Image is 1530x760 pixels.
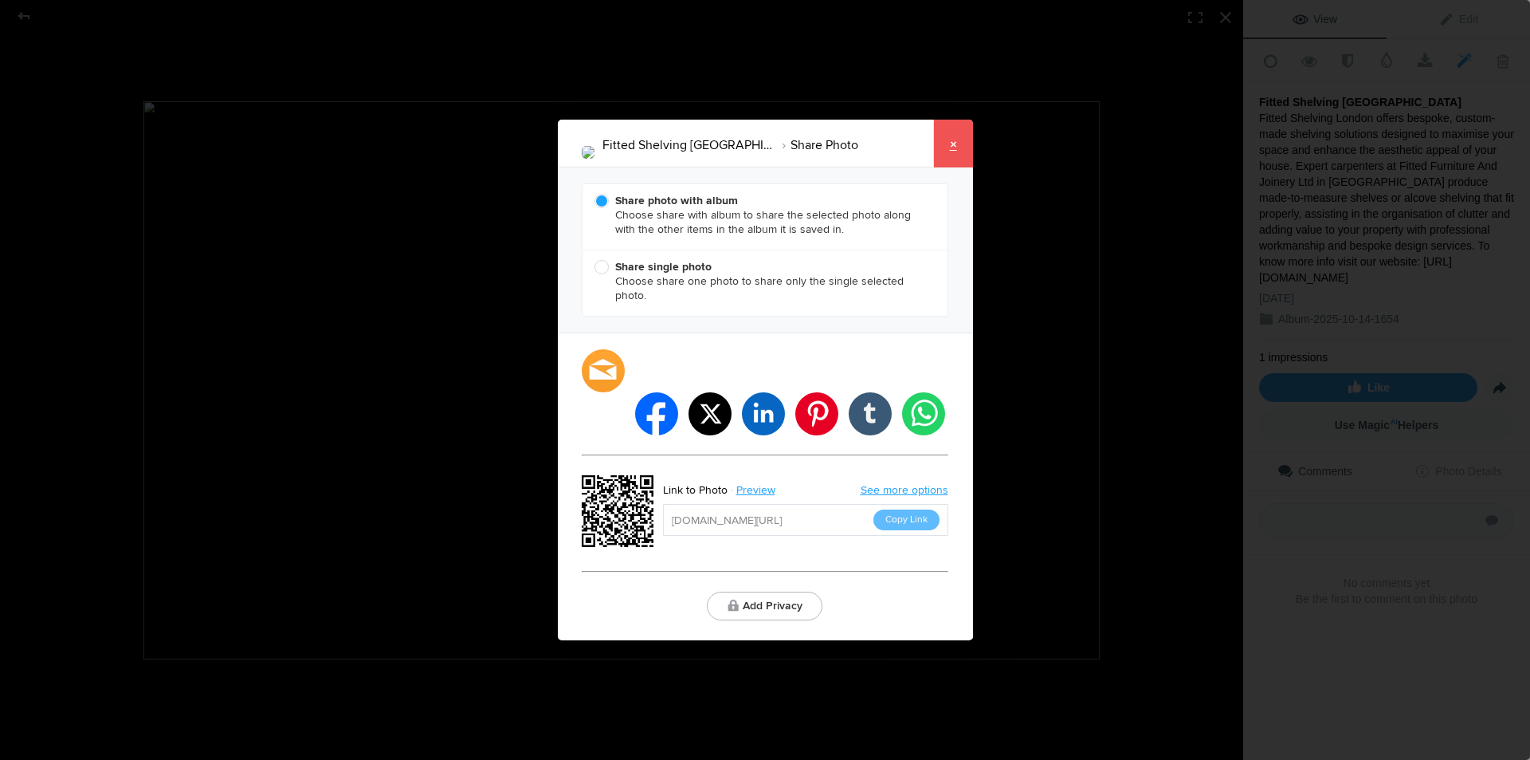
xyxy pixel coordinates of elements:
[861,483,948,497] a: See more options
[635,392,678,435] li: facebook
[663,480,728,501] div: Link to Photo
[873,510,940,530] button: Copy Link
[594,194,928,237] span: Choose share with album to share the selected photo along with the other items in the album it is...
[902,392,945,435] li: whatsapp
[728,480,787,501] a: Preview
[707,592,822,620] button: Add Privacy
[742,392,785,435] li: linkedin
[849,392,892,435] li: tumblr
[615,194,738,207] b: Share photo with album
[594,260,928,303] span: Choose share one photo to share only the single selected photo.
[795,392,838,435] li: pinterest
[615,260,712,274] b: Share single photo
[688,392,732,435] li: twitter
[582,146,594,159] img: Fitted_Shelving_London.jpg
[602,132,773,159] li: Fitted Shelving [GEOGRAPHIC_DATA]
[933,120,973,167] a: ×
[773,132,858,159] li: Share Photo
[582,475,658,552] div: https://slickpic.us/18678244jMzY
